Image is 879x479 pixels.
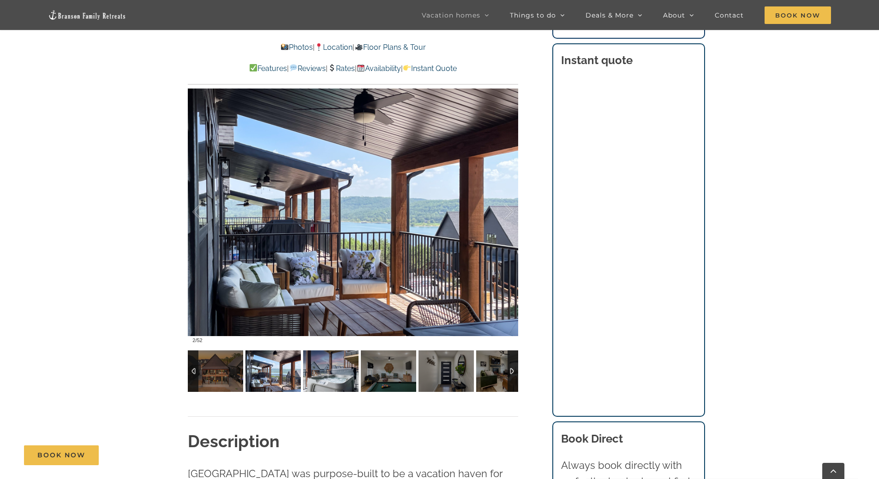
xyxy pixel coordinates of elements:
img: 📸 [281,43,288,51]
a: Book Now [24,445,99,465]
a: Reviews [289,64,325,73]
strong: Description [188,432,280,451]
iframe: Booking/Inquiry Widget [561,79,696,393]
a: Photos [281,43,313,52]
img: 💲 [328,64,335,71]
span: Book Now [37,451,85,459]
img: 👉 [403,64,411,71]
img: 01-Wildflower-Lodge-at-Table-Rock-Lake-Branson-Family-Retreats-vacation-home-rental-1151-scaled.j... [419,350,474,392]
img: 00-Wildflower-Lodge-Rocky-Shores-summer-2023-1104-Edit-scaled.jpg-nggid041328-ngg0dyn-120x90-00f0... [188,350,243,392]
img: 📆 [357,64,365,71]
a: Availability [357,64,401,73]
img: 08-Wildflower-Lodge-at-Table-Rock-Lake-Branson-Family-Retreats-vacation-home-rental-1101-scaled.j... [361,350,416,392]
span: Things to do [510,12,556,18]
img: 02-Wildflower-Lodge-at-Table-Rock-Lake-Branson-Family-Retreats-vacation-home-rental-1123-scaled.j... [476,350,532,392]
img: 📍 [315,43,323,51]
a: Rates [328,64,355,73]
span: Contact [715,12,744,18]
a: Features [249,64,287,73]
span: Deals & More [586,12,634,18]
b: Book Direct [561,432,623,445]
strong: Instant quote [561,53,633,67]
img: 💬 [290,64,297,71]
p: | | | | [188,63,518,75]
span: Vacation homes [422,12,480,18]
img: 05-Wildflower-Lodge-at-Table-Rock-Lake-Branson-Family-Retreats-vacation-home-rental-1139-scaled.j... [245,350,301,392]
img: 09-Wildflower-Lodge-lake-view-vacation-rental-1120-Edit-scaled.jpg-nggid041311-ngg0dyn-120x90-00f... [303,350,359,392]
span: Book Now [765,6,831,24]
img: 🎥 [355,43,363,51]
a: Location [315,43,353,52]
a: Instant Quote [403,64,457,73]
img: ✅ [250,64,257,71]
img: Branson Family Retreats Logo [48,10,126,20]
span: About [663,12,685,18]
p: | | [188,41,518,53]
a: Floor Plans & Tour [354,43,425,52]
